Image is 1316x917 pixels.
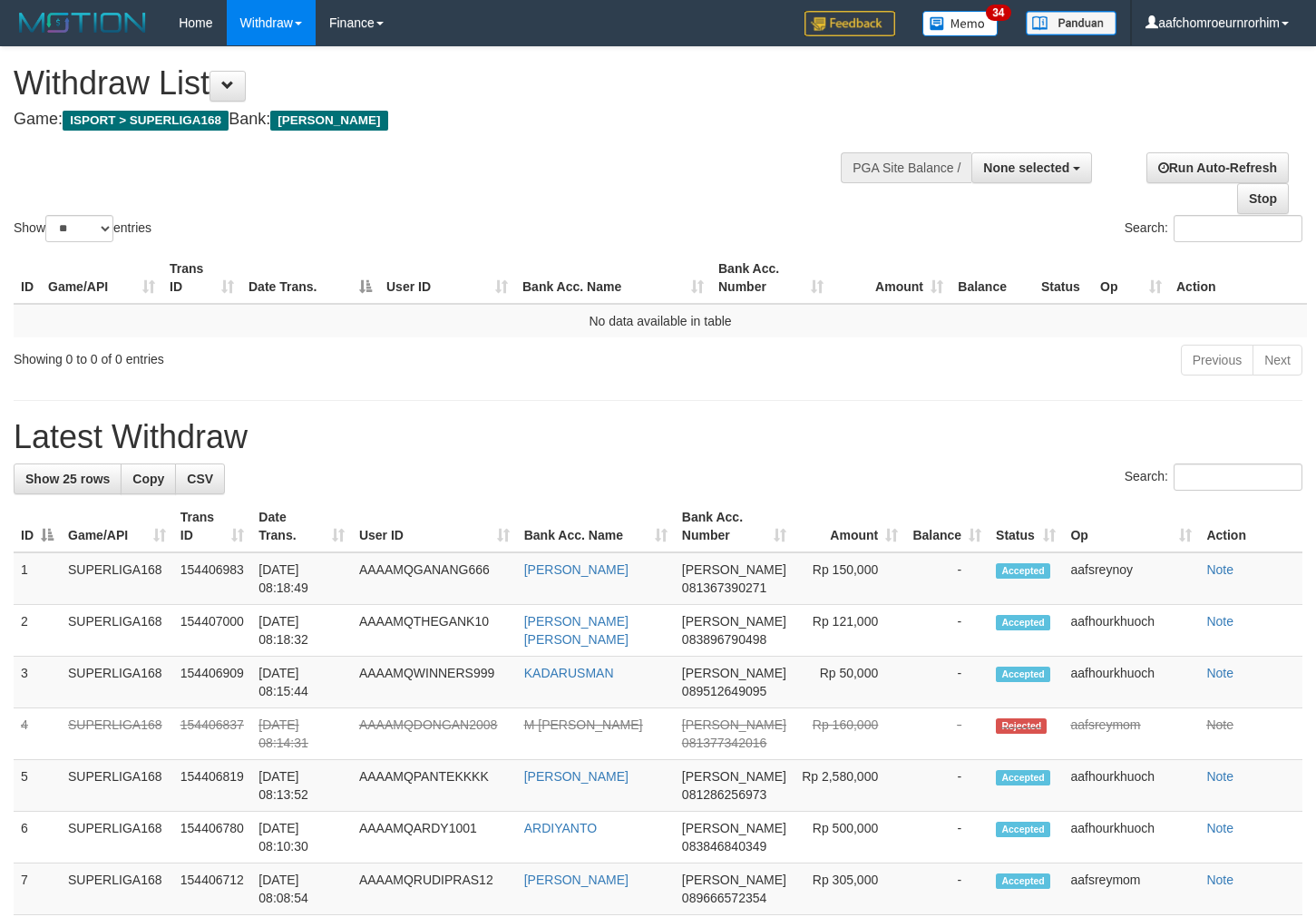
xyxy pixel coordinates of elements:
td: 7 [14,863,61,915]
a: M [PERSON_NAME] [524,717,643,732]
td: AAAAMQRUDIPRAS12 [352,863,517,915]
td: aafsreymom [1063,863,1199,915]
td: [DATE] 08:18:49 [251,552,352,605]
span: Accepted [996,563,1050,579]
span: Copy 089512649095 to clipboard [682,684,766,698]
span: Accepted [996,822,1050,837]
th: Status: activate to sort column ascending [989,501,1063,552]
td: - [905,657,989,708]
span: Copy 081286256973 to clipboard [682,787,766,802]
img: panduan.png [1026,11,1116,35]
label: Search: [1125,215,1302,242]
span: [PERSON_NAME] [682,562,786,577]
td: 6 [14,812,61,863]
a: [PERSON_NAME] [524,769,629,784]
th: Balance [950,252,1034,304]
a: ARDIYANTO [524,821,597,835]
th: Game/API: activate to sort column ascending [61,501,173,552]
a: [PERSON_NAME] [PERSON_NAME] [524,614,629,647]
td: aafhourkhuoch [1063,605,1199,657]
td: - [905,863,989,915]
td: aafhourkhuoch [1063,657,1199,708]
span: Accepted [996,873,1050,889]
td: Rp 500,000 [794,812,905,863]
td: - [905,605,989,657]
div: Showing 0 to 0 of 0 entries [14,343,535,368]
td: AAAAMQGANANG666 [352,552,517,605]
td: 154406819 [173,760,252,812]
span: Accepted [996,667,1050,682]
td: 5 [14,760,61,812]
span: [PERSON_NAME] [270,111,387,131]
td: Rp 121,000 [794,605,905,657]
td: Rp 305,000 [794,863,905,915]
span: Copy 081377342016 to clipboard [682,736,766,750]
td: [DATE] 08:13:52 [251,760,352,812]
th: Trans ID: activate to sort column ascending [162,252,241,304]
td: AAAAMQWINNERS999 [352,657,517,708]
th: Bank Acc. Name: activate to sort column ascending [517,501,675,552]
th: Action [1169,252,1307,304]
span: Accepted [996,615,1050,630]
h1: Withdraw List [14,65,859,102]
div: PGA Site Balance / [841,152,971,183]
th: Amount: activate to sort column ascending [794,501,905,552]
span: Copy 089666572354 to clipboard [682,891,766,905]
a: Note [1206,666,1233,680]
td: SUPERLIGA168 [61,708,173,760]
span: None selected [983,161,1069,175]
td: Rp 150,000 [794,552,905,605]
a: Run Auto-Refresh [1146,152,1289,183]
a: Show 25 rows [14,463,122,494]
th: Op: activate to sort column ascending [1063,501,1199,552]
td: SUPERLIGA168 [61,863,173,915]
a: KADARUSMAN [524,666,614,680]
th: Bank Acc. Number: activate to sort column ascending [711,252,831,304]
span: Show 25 rows [25,472,110,486]
th: ID: activate to sort column descending [14,501,61,552]
span: [PERSON_NAME] [682,873,786,887]
th: Date Trans.: activate to sort column descending [241,252,379,304]
td: AAAAMQTHEGANK10 [352,605,517,657]
td: [DATE] 08:10:30 [251,812,352,863]
span: Rejected [996,718,1047,734]
a: Note [1206,614,1233,629]
span: 34 [986,5,1010,21]
th: Balance: activate to sort column ascending [905,501,989,552]
th: Bank Acc. Number: activate to sort column ascending [675,501,794,552]
td: - [905,708,989,760]
th: User ID: activate to sort column ascending [379,252,515,304]
span: Accepted [996,770,1050,785]
th: Op: activate to sort column ascending [1093,252,1169,304]
th: ID [14,252,41,304]
a: Stop [1237,183,1289,214]
td: [DATE] 08:08:54 [251,863,352,915]
td: 154406780 [173,812,252,863]
td: SUPERLIGA168 [61,812,173,863]
span: CSV [187,472,213,486]
td: Rp 160,000 [794,708,905,760]
span: [PERSON_NAME] [682,769,786,784]
span: [PERSON_NAME] [682,821,786,835]
img: Button%20Memo.svg [922,11,999,36]
td: [DATE] 08:14:31 [251,708,352,760]
th: Trans ID: activate to sort column ascending [173,501,252,552]
th: Action [1199,501,1302,552]
a: Note [1206,562,1233,577]
td: SUPERLIGA168 [61,605,173,657]
span: ISPORT > SUPERLIGA168 [63,111,229,131]
td: 3 [14,657,61,708]
td: - [905,760,989,812]
td: 154406983 [173,552,252,605]
span: Copy 083896790498 to clipboard [682,632,766,647]
td: SUPERLIGA168 [61,760,173,812]
th: Date Trans.: activate to sort column ascending [251,501,352,552]
td: 154406837 [173,708,252,760]
td: SUPERLIGA168 [61,657,173,708]
th: Status [1034,252,1093,304]
td: 2 [14,605,61,657]
img: MOTION_logo.png [14,9,151,36]
a: Note [1206,769,1233,784]
th: Amount: activate to sort column ascending [831,252,950,304]
td: aafsreynoy [1063,552,1199,605]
